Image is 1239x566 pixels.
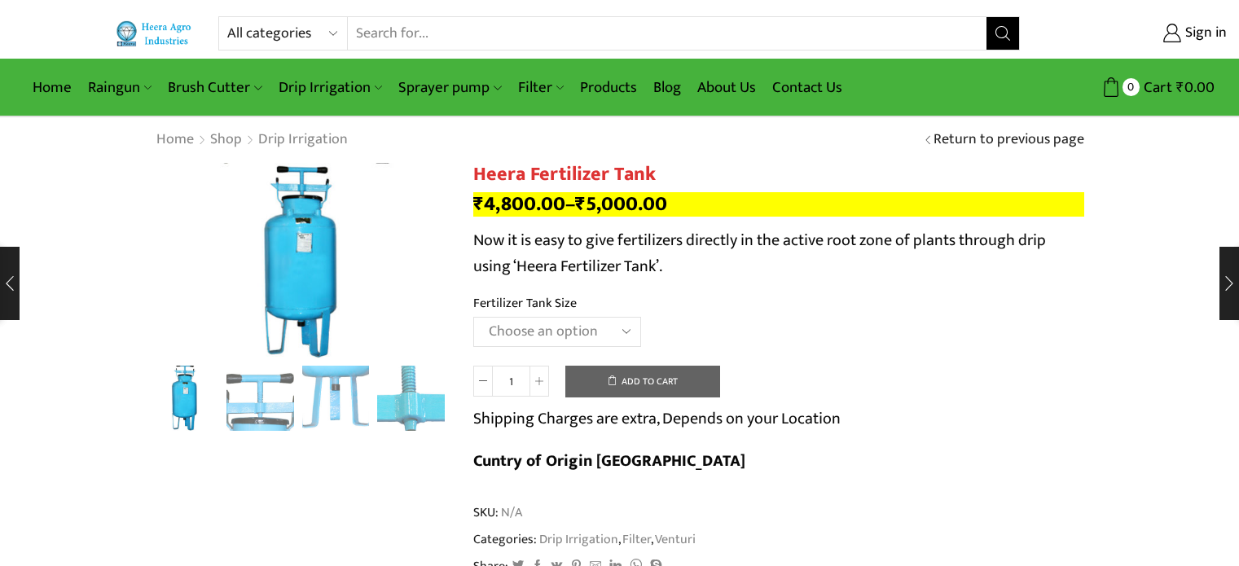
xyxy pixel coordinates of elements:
[1181,23,1227,44] span: Sign in
[934,129,1084,151] a: Return to previous page
[572,68,645,107] a: Products
[1036,72,1215,103] a: 0 Cart ₹0.00
[575,187,586,221] span: ₹
[473,192,1084,217] p: –
[565,366,720,398] button: Add to cart
[302,366,370,431] li: 3 / 5
[156,163,449,358] div: 1 / 5
[689,68,764,107] a: About Us
[80,68,160,107] a: Raingun
[302,366,370,433] a: Fertilizer Tank 03
[377,366,445,431] li: 4 / 5
[473,294,577,313] label: Fertilizer Tank Size
[156,163,449,358] img: Heera Fertilizer Tank
[645,68,689,107] a: Blog
[473,503,1084,522] span: SKU:
[473,163,1084,186] h1: Heera Fertilizer Tank
[575,187,667,221] bdi: 5,000.00
[390,68,509,107] a: Sprayer pump
[270,68,390,107] a: Drip Irrigation
[986,17,1019,50] button: Search button
[510,68,572,107] a: Filter
[653,529,696,550] a: Venturi
[257,129,349,151] a: Drip Irrigation
[226,366,294,431] li: 2 / 5
[348,17,987,50] input: Search for...
[764,68,850,107] a: Contact Us
[473,187,565,221] bdi: 4,800.00
[160,68,270,107] a: Brush Cutter
[473,227,1084,279] p: Now it is easy to give fertilizers directly in the active root zone of plants through drip using ...
[156,129,349,151] nav: Breadcrumb
[226,366,294,433] a: Fertilizer Tank 02
[537,529,618,550] a: Drip Irrigation
[1123,78,1140,95] span: 0
[473,447,745,475] b: Cuntry of Origin [GEOGRAPHIC_DATA]
[152,366,219,431] li: 1 / 5
[473,187,484,221] span: ₹
[1044,19,1227,48] a: Sign in
[156,129,195,151] a: Home
[1176,75,1184,100] span: ₹
[621,529,651,550] a: Filter
[499,503,522,522] span: N/A
[209,129,243,151] a: Shop
[493,366,529,397] input: Product quantity
[473,530,696,549] span: Categories: , ,
[1140,77,1172,99] span: Cart
[24,68,80,107] a: Home
[473,406,841,432] p: Shipping Charges are extra, Depends on your Location
[377,366,445,433] a: Fertilizer Tank 04
[152,363,219,431] img: Heera Fertilizer Tank
[1176,75,1215,100] bdi: 0.00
